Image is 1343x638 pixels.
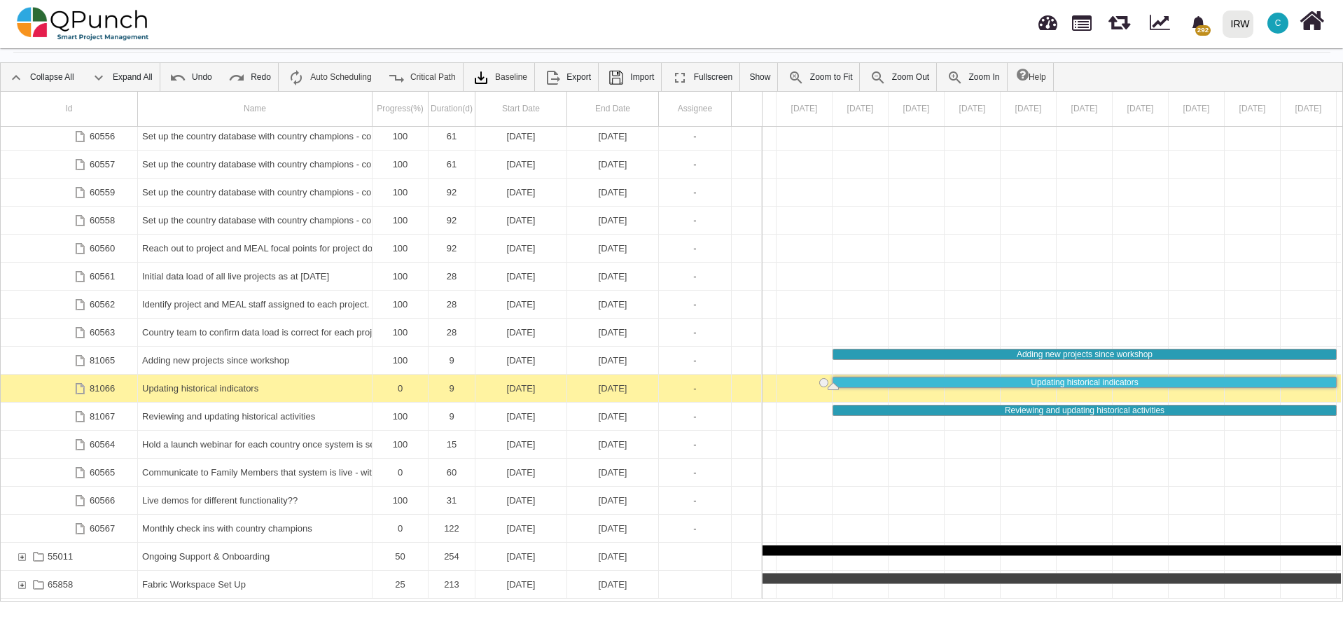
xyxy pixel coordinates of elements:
[475,459,567,486] div: 01-09-2025
[742,63,777,91] a: Show
[1,235,138,262] div: 60560
[429,92,475,126] div: Duration(d)
[377,291,424,318] div: 100
[571,375,654,402] div: [DATE]
[480,403,562,430] div: [DATE]
[480,291,562,318] div: [DATE]
[138,123,373,150] div: Set up the country database with country champions - complete country strategy themes - indicators
[663,291,727,318] div: -
[567,375,659,402] div: 11-08-2025
[142,487,368,514] div: Live demos for different functionality??
[475,123,567,150] div: 01-09-2024
[90,459,115,486] div: 60565
[373,291,429,318] div: 100
[1,431,138,458] div: 60564
[945,92,1001,126] div: 05 Aug 2025
[429,543,475,570] div: 254
[475,92,567,126] div: Start Date
[659,347,732,374] div: -
[90,123,115,150] div: 60556
[480,123,562,150] div: [DATE]
[1,347,138,374] div: 81065
[1,263,138,290] div: 60561
[142,375,368,402] div: Updating historical indicators
[567,431,659,458] div: 31-08-2025
[377,179,424,206] div: 100
[90,375,115,402] div: 81066
[169,69,186,86] img: ic_undo_24.4502e76.png
[373,459,429,486] div: 0
[567,347,659,374] div: 11-08-2025
[571,151,654,178] div: [DATE]
[433,123,471,150] div: 61
[1,291,138,318] div: 60562
[429,515,475,542] div: 122
[571,347,654,374] div: [DATE]
[663,431,727,458] div: -
[571,179,654,206] div: [DATE]
[377,263,424,290] div: 100
[567,207,659,234] div: 31-01-2025
[1267,13,1288,34] span: Clairebt
[567,571,659,598] div: 30-10-2025
[90,69,107,86] img: ic_expand_all_24.71e1805.png
[480,347,562,374] div: [DATE]
[433,179,471,206] div: 92
[373,263,429,290] div: 100
[90,151,115,178] div: 60557
[1259,1,1297,46] a: C
[142,403,368,430] div: Reviewing and updating historical activities
[90,403,115,430] div: 81067
[142,431,368,458] div: Hold a launch webinar for each country once system is set up and ready for ongoing use
[373,179,429,206] div: 100
[663,487,727,514] div: -
[473,69,489,86] img: klXqkY5+JZAPre7YVMJ69SE9vgHW7RkaA9STpDBCRd8F60lk8AdY5g6cgTfGkm3cV0d3FrcCHw7UyPBLKa18SAFZQOCAmAAAA...
[138,92,373,126] div: Name
[377,319,424,346] div: 100
[870,69,886,86] img: ic_zoom_out.687aa02.png
[429,347,475,374] div: 9
[433,151,471,178] div: 61
[429,123,475,150] div: 61
[480,179,562,206] div: [DATE]
[833,92,889,126] div: 03 Aug 2025
[142,347,368,374] div: Adding new projects since workshop
[281,63,378,91] a: Auto Scheduling
[659,319,732,346] div: -
[373,92,429,126] div: Progress(%)
[429,403,475,430] div: 9
[433,319,471,346] div: 28
[1195,25,1210,36] span: 292
[663,151,727,178] div: -
[475,431,567,458] div: 17-08-2025
[1,291,762,319] div: Task: Identify project and MEAL staff assigned to each project. Start date: 01-02-2025 End date: ...
[475,347,567,374] div: 03-08-2025
[138,431,373,458] div: Hold a launch webinar for each country once system is set up and ready for ongoing use
[1,571,138,598] div: 65858
[388,69,405,86] img: ic_critical_path_24.b7f2986.png
[142,319,368,346] div: Country team to confirm data load is correct for each project
[659,235,732,262] div: -
[138,263,373,290] div: Initial data load of all live projects as at 31-12-2024
[1,459,762,487] div: Task: Communicate to Family Members that system is live - with all the caveats as needed etc Star...
[433,235,471,262] div: 92
[373,151,429,178] div: 100
[601,63,661,91] a: Import
[90,319,115,346] div: 60563
[1,543,762,571] div: Task: Ongoing Support & Onboarding Start date: 22-04-2025 End date: 31-12-2025
[429,179,475,206] div: 92
[567,235,659,262] div: 31-01-2025
[475,235,567,262] div: 01-11-2024
[373,319,429,346] div: 100
[1,487,762,515] div: Task: Live demos for different functionality?? Start date: 01-03-2025 End date: 31-03-2025
[433,487,471,514] div: 31
[373,403,429,430] div: 100
[571,403,654,430] div: [DATE]
[833,377,1336,387] div: Updating historical indicators
[90,263,115,290] div: 60561
[567,151,659,178] div: 31-10-2024
[475,207,567,234] div: 01-11-2024
[429,263,475,290] div: 28
[429,207,475,234] div: 92
[567,123,659,150] div: 31-10-2024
